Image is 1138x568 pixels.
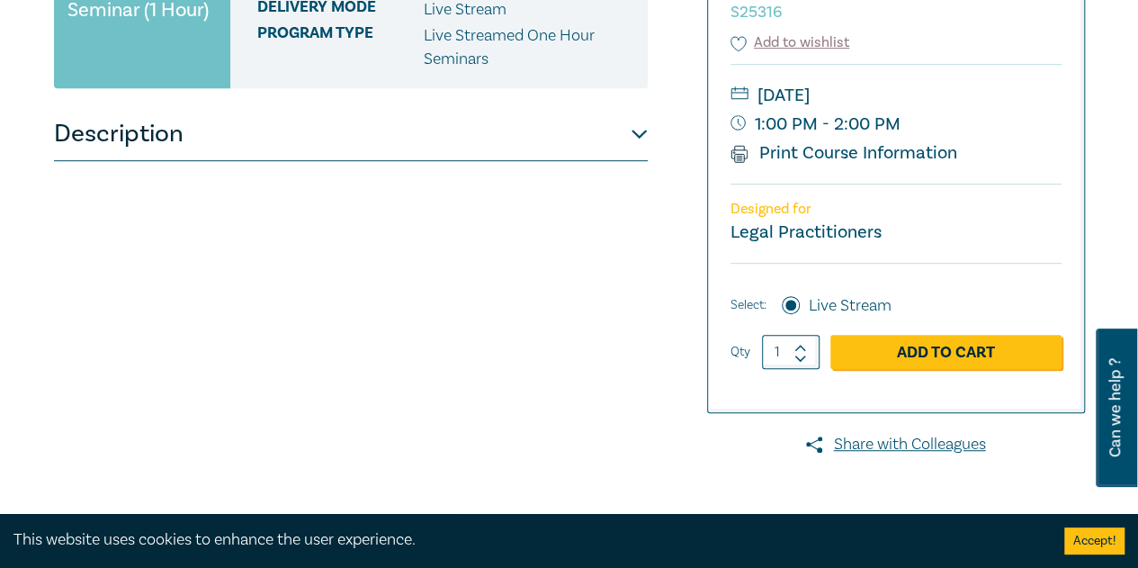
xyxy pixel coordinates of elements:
[730,110,1062,139] small: 1:00 PM - 2:00 PM
[13,528,1037,552] div: This website uses cookies to enhance the user experience.
[1107,339,1124,476] span: Can we help ?
[830,335,1062,369] a: Add to Cart
[730,2,782,23] small: S25316
[730,81,1062,110] small: [DATE]
[730,32,850,53] button: Add to wishlist
[1064,527,1125,554] button: Accept cookies
[730,201,1062,218] p: Designed for
[707,433,1085,456] a: Share with Colleagues
[730,141,958,165] a: Print Course Information
[730,295,766,315] span: Select:
[424,24,634,71] p: Live Streamed One Hour Seminars
[809,294,892,318] label: Live Stream
[54,107,648,161] button: Description
[67,1,209,19] small: Seminar (1 Hour)
[257,24,424,71] span: Program type
[762,335,820,369] input: 1
[730,221,882,244] small: Legal Practitioners
[730,342,750,362] label: Qty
